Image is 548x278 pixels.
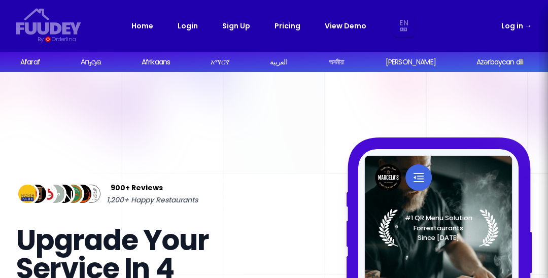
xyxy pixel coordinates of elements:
[20,57,40,67] div: Afaraf
[16,183,39,205] img: Review Img
[80,57,100,67] div: Аҧсуа
[111,182,163,194] span: 900+ Reviews
[275,20,300,32] a: Pricing
[211,57,229,67] div: አማርኛ
[525,21,532,31] span: →
[476,57,523,67] div: Azərbaycan dili
[53,183,76,205] img: Review Img
[38,35,43,44] div: By
[107,194,198,206] span: 1,200+ Happy Restaurants
[141,57,169,67] div: Afrikaans
[325,20,366,32] a: View Demo
[25,183,48,205] img: Review Img
[379,209,499,247] img: Laurel
[178,20,198,32] a: Login
[131,20,153,32] a: Home
[385,57,435,67] div: [PERSON_NAME]
[80,183,102,205] img: Review Img
[328,57,344,67] div: অসমীয়া
[71,183,94,205] img: Review Img
[35,183,57,205] img: Review Img
[52,35,76,44] div: Orderlina
[501,20,532,32] a: Log in
[44,183,66,205] img: Review Img
[62,183,85,205] img: Review Img
[222,20,250,32] a: Sign Up
[270,57,287,67] div: العربية
[16,8,81,35] svg: {/* Added fill="currentColor" here */} {/* This rectangle defines the background. Its explicit fi...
